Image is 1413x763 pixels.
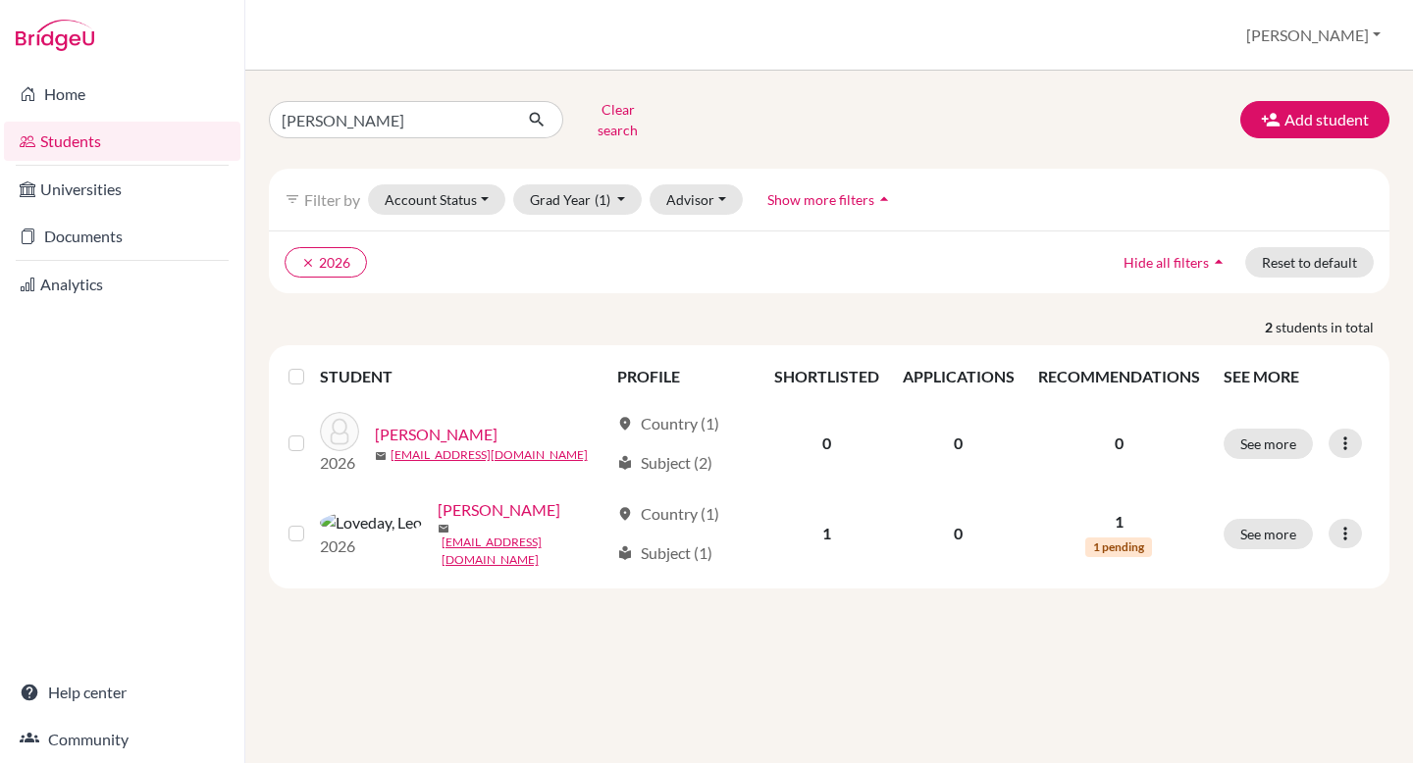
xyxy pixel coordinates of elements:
a: Help center [4,673,240,712]
a: [EMAIL_ADDRESS][DOMAIN_NAME] [442,534,608,569]
p: 2026 [320,451,359,475]
span: Hide all filters [1124,254,1209,271]
td: 1 [762,486,891,581]
a: [PERSON_NAME] [438,498,560,522]
th: SEE MORE [1212,353,1382,400]
div: Country (1) [617,502,719,526]
strong: 2 [1265,317,1276,337]
td: 0 [891,486,1026,581]
a: Students [4,122,240,161]
a: Analytics [4,265,240,304]
button: See more [1224,519,1313,549]
td: 0 [762,400,891,486]
span: Filter by [304,190,360,209]
div: Country (1) [617,412,719,435]
button: Hide all filtersarrow_drop_up [1107,247,1245,278]
i: filter_list [285,191,300,207]
a: Home [4,75,240,114]
p: 2026 [320,534,422,558]
span: students in total [1276,317,1389,337]
button: Reset to default [1245,247,1374,278]
span: (1) [595,191,610,208]
a: [EMAIL_ADDRESS][DOMAIN_NAME] [391,446,588,464]
img: Bridge-U [16,20,94,51]
th: PROFILE [605,353,762,400]
button: Add student [1240,101,1389,138]
button: See more [1224,429,1313,459]
span: mail [375,450,387,462]
span: location_on [617,416,633,432]
span: Show more filters [767,191,874,208]
div: Subject (2) [617,451,712,475]
img: Loveday, Leo [320,511,422,534]
button: Clear search [563,94,672,145]
span: mail [438,523,449,534]
i: arrow_drop_up [874,189,894,209]
td: 0 [891,400,1026,486]
i: clear [301,256,315,270]
a: Community [4,720,240,759]
p: 1 [1038,510,1200,534]
span: location_on [617,506,633,522]
th: SHORTLISTED [762,353,891,400]
div: Subject (1) [617,541,712,565]
th: APPLICATIONS [891,353,1026,400]
span: local_library [617,545,633,561]
a: Universities [4,170,240,209]
button: Show more filtersarrow_drop_up [751,184,911,215]
input: Find student by name... [269,101,512,138]
i: arrow_drop_up [1209,252,1229,272]
button: Account Status [368,184,505,215]
img: Douglas, Leon [320,412,359,451]
a: [PERSON_NAME] [375,423,497,446]
p: 0 [1038,432,1200,455]
button: clear2026 [285,247,367,278]
button: Advisor [650,184,743,215]
span: local_library [617,455,633,471]
th: STUDENT [320,353,605,400]
th: RECOMMENDATIONS [1026,353,1212,400]
button: Grad Year(1) [513,184,643,215]
a: Documents [4,217,240,256]
span: 1 pending [1085,537,1152,557]
button: [PERSON_NAME] [1237,17,1389,54]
